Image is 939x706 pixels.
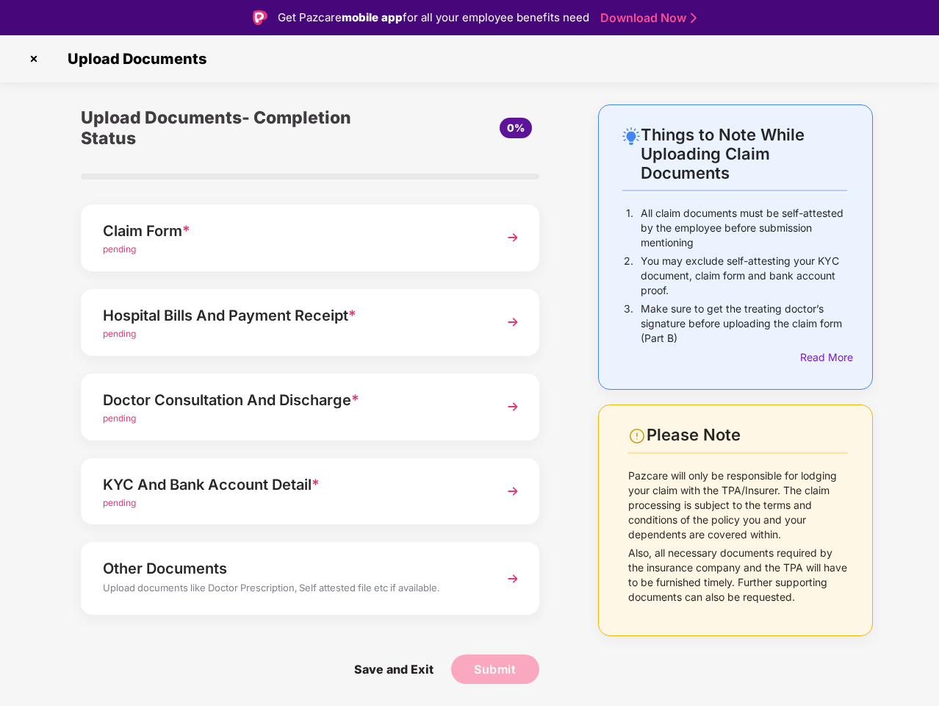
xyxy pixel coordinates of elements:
[500,566,526,592] img: svg+xml;base64,PHN2ZyBpZD0iTmV4dCIgeG1sbnM9Imh0dHA6Ly93d3cudzMub3JnLzIwMDAvc3ZnIiB3aWR0aD0iMzYiIG...
[641,302,847,346] p: Make sure to get the treating doctor’s signature before uploading the claim form (Part B)
[53,50,214,68] span: Upload Documents
[622,127,640,145] img: svg+xml;base64,PHN2ZyB4bWxucz0iaHR0cDovL3d3dy53My5vcmcvMjAwMC9zdmciIHdpZHRoPSIyNC4wOTMiIGhlaWdodD...
[507,121,525,134] span: 0%
[253,10,267,25] img: Logo
[500,478,526,504] img: svg+xml;base64,PHN2ZyBpZD0iTmV4dCIgeG1sbnM9Imh0dHA6Ly93d3cudzMub3JnLzIwMDAvc3ZnIiB3aWR0aD0iMzYiIG...
[103,328,136,339] span: pending
[22,47,46,71] img: svg+xml;base64,PHN2ZyBpZD0iQ3Jvc3MtMzJ4MzIiIHhtbG5zPSJodHRwOi8vd3d3LnczLm9yZy8yMDAwL3N2ZyIgd2lkdG...
[641,206,847,250] p: All claim documents must be self-attested by the employee before submission mentioning
[103,304,483,327] div: Hospital Bills And Payment Receipt
[103,243,136,254] span: pending
[103,580,483,599] div: Upload documents like Doctor Prescription, Self attested file etc if available.
[103,413,136,424] span: pending
[103,497,136,508] span: pending
[600,10,692,26] a: Download Now
[800,349,847,366] div: Read More
[628,427,646,445] img: svg+xml;base64,PHN2ZyBpZD0iV2FybmluZ18tXzI0eDI0IiBkYXRhLW5hbWU9Ildhcm5pbmcgLSAyNHgyNCIgeG1sbnM9Im...
[278,9,589,26] div: Get Pazcare for all your employee benefits need
[628,468,847,542] p: Pazcare will only be responsible for lodging your claim with the TPA/Insurer. The claim processin...
[339,655,448,684] span: Save and Exit
[500,224,526,251] img: svg+xml;base64,PHN2ZyBpZD0iTmV4dCIgeG1sbnM9Imh0dHA6Ly93d3cudzMub3JnLzIwMDAvc3ZnIiB3aWR0aD0iMzYiIG...
[628,546,847,605] p: Also, all necessary documents required by the insurance company and the TPA will have to be furni...
[103,388,483,412] div: Doctor Consultation And Discharge
[626,206,633,250] p: 1.
[500,309,526,335] img: svg+xml;base64,PHN2ZyBpZD0iTmV4dCIgeG1sbnM9Imh0dHA6Ly93d3cudzMub3JnLzIwMDAvc3ZnIiB3aWR0aD0iMzYiIG...
[451,655,539,684] button: Submit
[500,393,526,420] img: svg+xml;base64,PHN2ZyBpZD0iTmV4dCIgeG1sbnM9Imh0dHA6Ly93d3cudzMub3JnLzIwMDAvc3ZnIiB3aWR0aD0iMzYiIG...
[647,425,847,445] div: Please Note
[624,302,633,346] p: 3.
[641,254,847,298] p: You may exclude self-attesting your KYC document, claim form and bank account proof.
[691,10,697,26] img: Stroke
[641,125,847,182] div: Things to Note While Uploading Claim Documents
[624,254,633,298] p: 2.
[103,557,483,580] div: Other Documents
[103,219,483,243] div: Claim Form
[342,10,403,24] strong: mobile app
[81,104,386,151] div: Upload Documents- Completion Status
[103,473,483,496] div: KYC And Bank Account Detail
